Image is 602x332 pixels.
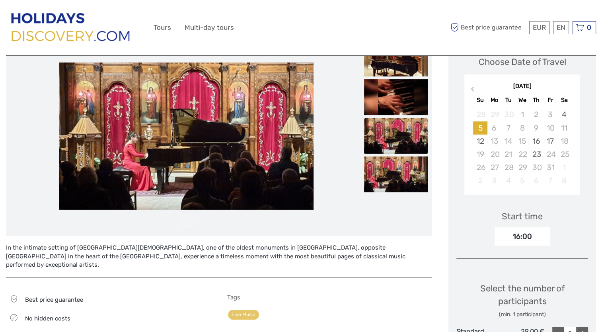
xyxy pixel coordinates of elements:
[6,244,432,269] div: In the intimate setting of [GEOGRAPHIC_DATA][DEMOGRAPHIC_DATA], one of the oldest monuments in [G...
[487,161,501,174] div: Not available Monday, October 27th, 2025
[529,174,543,187] div: Not available Thursday, November 6th, 2025
[515,174,529,187] div: Not available Wednesday, November 5th, 2025
[228,310,259,320] a: Live Music
[529,148,543,161] div: Choose Thursday, October 23rd, 2025
[515,135,529,148] div: Not available Wednesday, October 15th, 2025
[473,121,487,135] div: Choose Sunday, October 5th, 2025
[586,23,592,31] span: 0
[487,108,501,121] div: Not available Monday, September 29th, 2025
[557,121,571,135] div: Not available Saturday, October 11th, 2025
[6,8,137,47] img: 2849-66674d71-96b1-4d9c-b928-d961c8bc93f0_logo_big.png
[467,108,578,187] div: month 2025-10
[11,14,90,20] p: We're away right now. Please check back later!
[529,135,543,148] div: Choose Thursday, October 16th, 2025
[464,82,580,91] div: [DATE]
[543,135,557,148] div: Choose Friday, October 17th, 2025
[543,95,557,105] div: Fr
[515,108,529,121] div: Not available Wednesday, October 1st, 2025
[529,95,543,105] div: Th
[465,84,478,97] button: Previous Month
[529,161,543,174] div: Not available Thursday, October 30th, 2025
[227,294,432,301] h5: Tags
[515,121,529,135] div: Not available Wednesday, October 8th, 2025
[456,282,588,318] div: Select the number of participants
[515,161,529,174] div: Not available Wednesday, October 29th, 2025
[501,174,515,187] div: Not available Tuesday, November 4th, 2025
[473,148,487,161] div: Not available Sunday, October 19th, 2025
[487,174,501,187] div: Not available Monday, November 3rd, 2025
[543,108,557,121] div: Not available Friday, October 3rd, 2025
[364,118,428,154] img: bc8a2926b62a4be68419ed71578530ac_slider_thumbnail.jpg
[487,121,501,135] div: Not available Monday, October 6th, 2025
[473,174,487,187] div: Not available Sunday, November 2nd, 2025
[473,161,487,174] div: Not available Sunday, October 26th, 2025
[543,148,557,161] div: Not available Friday, October 24th, 2025
[487,135,501,148] div: Not available Monday, October 13th, 2025
[501,95,515,105] div: Tu
[473,108,487,121] div: Not available Sunday, September 28th, 2025
[59,62,314,210] img: bc8a2926b62a4be68419ed71578530ac_main_slider.jpg
[529,121,543,135] div: Not available Thursday, October 9th, 2025
[557,174,571,187] div: Not available Saturday, November 8th, 2025
[185,22,234,33] a: Multi-day tours
[448,21,527,34] span: Best price guarantee
[515,148,529,161] div: Not available Wednesday, October 22nd, 2025
[92,12,101,22] button: Open LiveChat chat widget
[502,210,543,223] div: Start time
[557,95,571,105] div: Sa
[364,156,428,192] img: 2168c75fbc924725a1dfc905d2faa827_slider_thumbnail.jpg
[557,148,571,161] div: Not available Saturday, October 25th, 2025
[543,174,557,187] div: Not available Friday, November 7th, 2025
[364,79,428,115] img: 7410a4b21bd64632afe1019c34218c2a_slider_thumbnail.jpg
[557,161,571,174] div: Not available Saturday, November 1st, 2025
[473,95,487,105] div: Su
[543,121,557,135] div: Not available Friday, October 10th, 2025
[456,311,588,318] div: (min. 1 participant)
[25,315,70,322] span: No hidden costs
[501,121,515,135] div: Not available Tuesday, October 7th, 2025
[515,95,529,105] div: We
[25,296,83,303] span: Best price guarantee
[557,108,571,121] div: Choose Saturday, October 4th, 2025
[154,22,171,33] a: Tours
[529,108,543,121] div: Not available Thursday, October 2nd, 2025
[501,135,515,148] div: Not available Tuesday, October 14th, 2025
[473,135,487,148] div: Choose Sunday, October 12th, 2025
[501,161,515,174] div: Not available Tuesday, October 28th, 2025
[487,95,501,105] div: Mo
[487,148,501,161] div: Not available Monday, October 20th, 2025
[543,161,557,174] div: Not available Friday, October 31st, 2025
[479,56,566,68] div: Choose Date of Travel
[364,41,428,76] img: 4e7129e7314a45b69b30fa9c6cad7259_slider_thumbnail.jpg
[553,21,569,34] div: EN
[501,148,515,161] div: Not available Tuesday, October 21st, 2025
[533,23,546,31] span: EUR
[501,108,515,121] div: Not available Tuesday, September 30th, 2025
[495,227,550,246] div: 16:00
[557,135,571,148] div: Not available Saturday, October 18th, 2025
